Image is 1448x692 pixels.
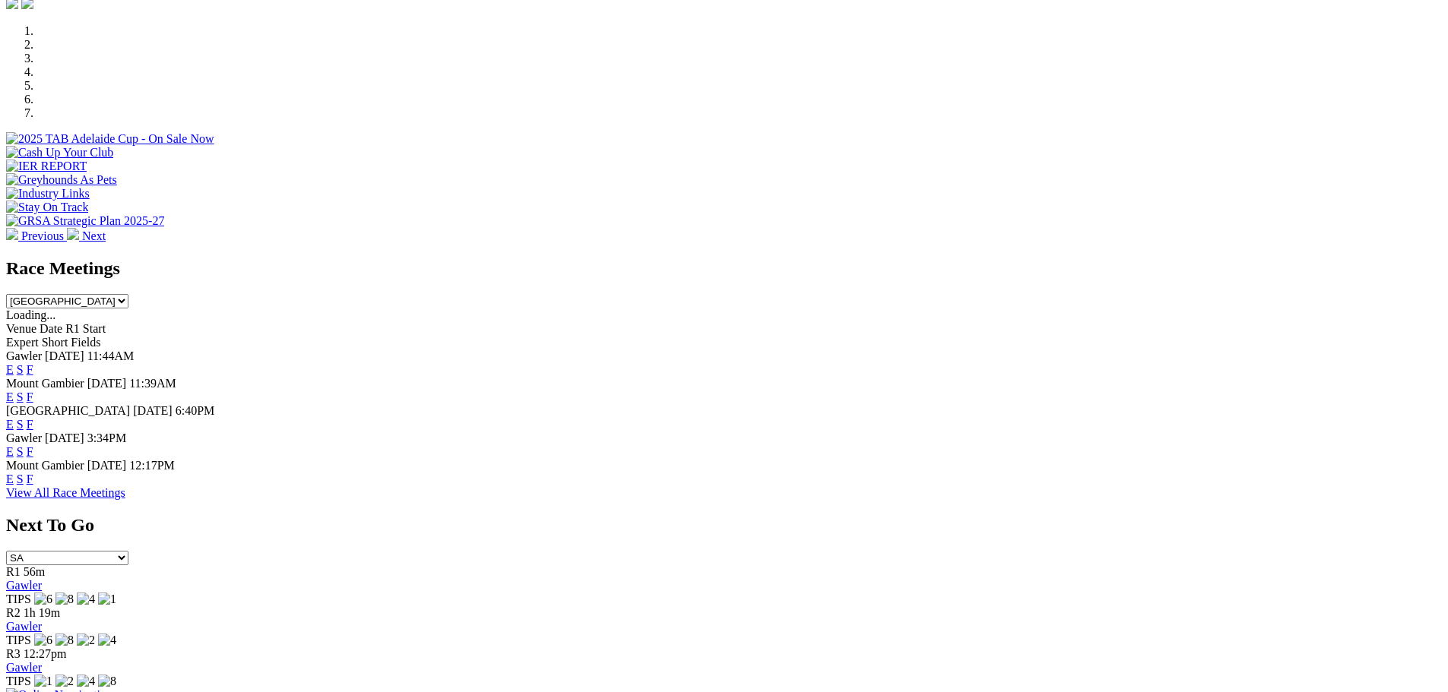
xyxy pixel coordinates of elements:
a: F [27,390,33,403]
span: 3:34PM [87,431,127,444]
span: Short [42,336,68,349]
img: chevron-right-pager-white.svg [67,228,79,240]
img: 4 [77,675,95,688]
a: E [6,445,14,458]
span: Mount Gambier [6,377,84,390]
span: [DATE] [45,431,84,444]
img: Cash Up Your Club [6,146,113,160]
h2: Race Meetings [6,258,1442,279]
span: 6:40PM [176,404,215,417]
img: Industry Links [6,187,90,201]
span: R2 [6,606,21,619]
a: E [6,472,14,485]
span: TIPS [6,634,31,646]
span: Gawler [6,431,42,444]
img: 8 [55,592,74,606]
span: [GEOGRAPHIC_DATA] [6,404,130,417]
span: Loading... [6,308,55,321]
span: 11:44AM [87,349,135,362]
img: GRSA Strategic Plan 2025-27 [6,214,164,228]
span: [DATE] [87,459,127,472]
img: 6 [34,592,52,606]
a: F [27,445,33,458]
span: [DATE] [133,404,173,417]
img: Greyhounds As Pets [6,173,117,187]
span: [DATE] [45,349,84,362]
span: Date [40,322,62,335]
img: IER REPORT [6,160,87,173]
img: 6 [34,634,52,647]
img: 8 [98,675,116,688]
span: Venue [6,322,36,335]
a: Next [67,229,106,242]
a: Previous [6,229,67,242]
span: Fields [71,336,100,349]
a: E [6,418,14,431]
a: Gawler [6,661,42,674]
a: F [27,472,33,485]
a: S [17,472,24,485]
h2: Next To Go [6,515,1442,536]
a: F [27,418,33,431]
a: S [17,445,24,458]
a: E [6,390,14,403]
span: Expert [6,336,39,349]
a: S [17,363,24,376]
a: View All Race Meetings [6,486,125,499]
span: TIPS [6,592,31,605]
a: F [27,363,33,376]
span: 1h 19m [24,606,60,619]
img: chevron-left-pager-white.svg [6,228,18,240]
span: R1 Start [65,322,106,335]
span: [DATE] [87,377,127,390]
span: TIPS [6,675,31,687]
span: Next [82,229,106,242]
img: 8 [55,634,74,647]
a: S [17,390,24,403]
span: 12:17PM [129,459,175,472]
span: R3 [6,647,21,660]
a: S [17,418,24,431]
span: Previous [21,229,64,242]
span: 56m [24,565,45,578]
span: 12:27pm [24,647,67,660]
span: Mount Gambier [6,459,84,472]
img: Stay On Track [6,201,88,214]
a: Gawler [6,620,42,633]
img: 1 [34,675,52,688]
img: 1 [98,592,116,606]
img: 2 [77,634,95,647]
span: Gawler [6,349,42,362]
img: 4 [77,592,95,606]
span: 11:39AM [129,377,176,390]
a: E [6,363,14,376]
img: 2 [55,675,74,688]
img: 2025 TAB Adelaide Cup - On Sale Now [6,132,214,146]
span: R1 [6,565,21,578]
a: Gawler [6,579,42,592]
img: 4 [98,634,116,647]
